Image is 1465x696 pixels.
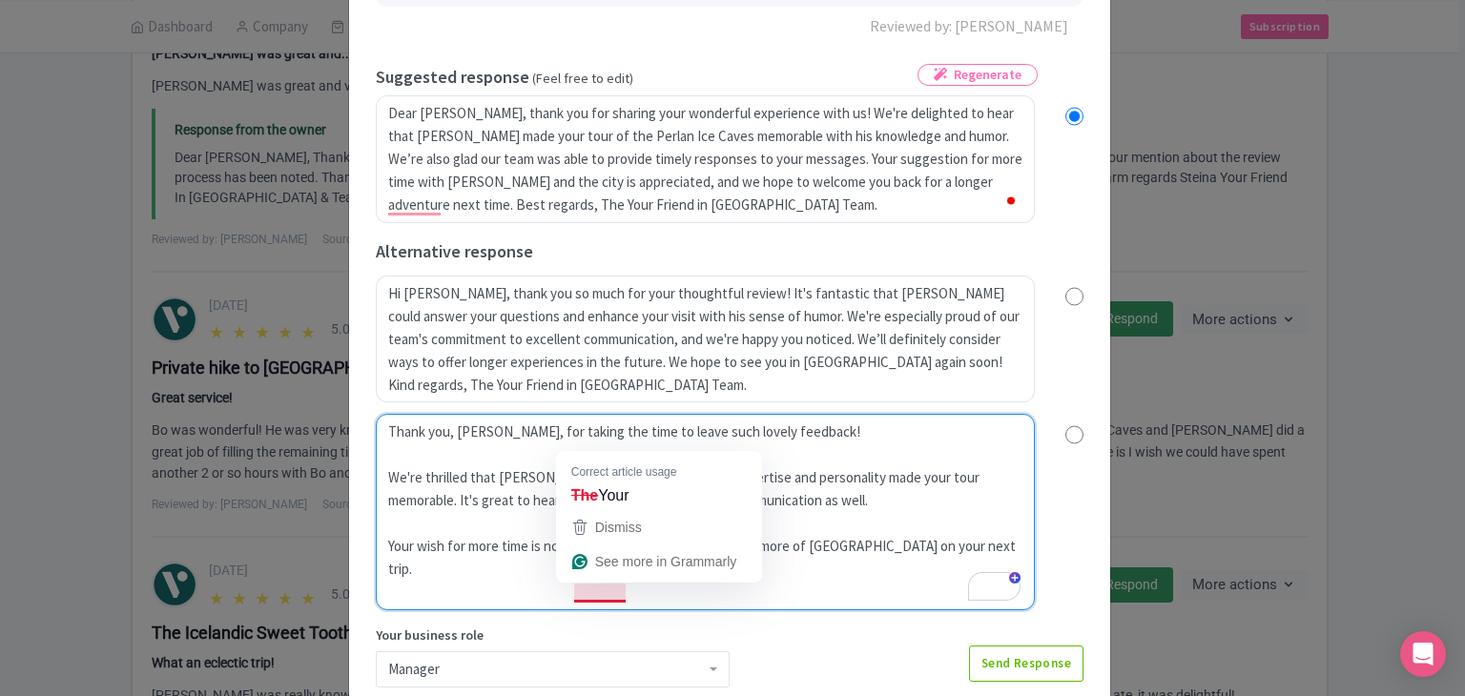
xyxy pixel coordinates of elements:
span: Your business role [376,626,484,644]
textarea: To enrich screen reader interactions, please activate Accessibility in Grammarly extension settings [376,95,1035,223]
span: Regenerate [954,65,1021,85]
span: (Feel free to edit) [532,70,633,87]
div: Manager [388,661,717,678]
textarea: To enrich screen reader interactions, please activate Accessibility in Grammarly extension settings [376,414,1035,610]
span: Suggested response [376,66,529,88]
span: Alternative response [376,240,533,262]
textarea: Hi [PERSON_NAME], thank you so much for your thoughtful review! It's fantastic that [PERSON_NAME]... [376,276,1035,403]
a: Regenerate [918,64,1038,86]
a: Send Response [969,645,1083,682]
div: Reviewed by: [PERSON_NAME] [870,14,1068,37]
div: Open Intercom Messenger [1400,631,1446,677]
